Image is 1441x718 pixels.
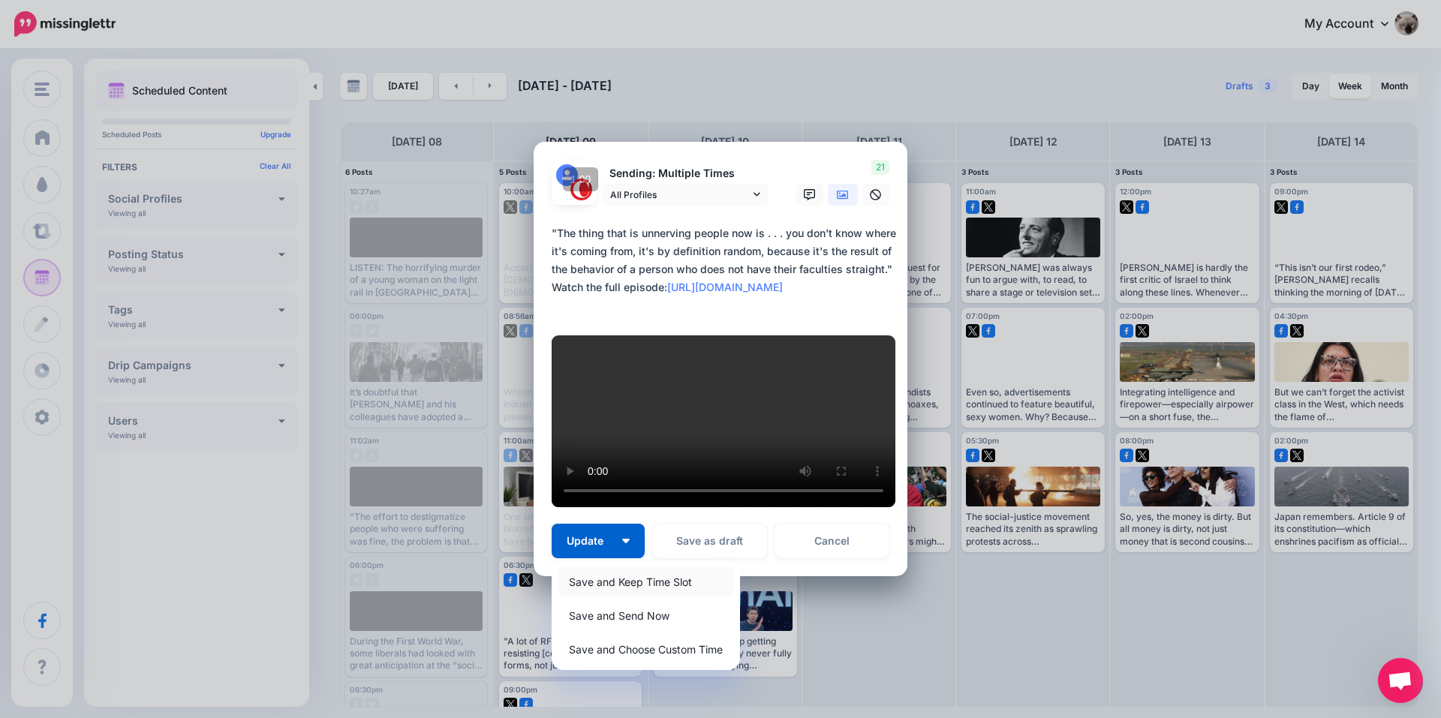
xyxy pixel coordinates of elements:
a: All Profiles [603,184,768,206]
span: All Profiles [610,187,750,203]
img: user_default_image.png [556,164,578,186]
div: Update [552,561,740,670]
button: Save as draft [652,524,767,558]
p: Sending: Multiple Times [603,165,768,182]
img: arrow-down-white.png [622,539,630,543]
a: Save and Send Now [558,601,734,630]
span: Update [567,536,615,546]
span: 21 [871,160,889,175]
div: "The thing that is unnerving people now is . . . you don't know where it's coming from, it's by d... [552,224,897,296]
button: Update [552,524,645,558]
a: Save and Choose Custom Time [558,635,734,664]
a: Cancel [775,524,889,558]
a: Save and Keep Time Slot [558,567,734,596]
